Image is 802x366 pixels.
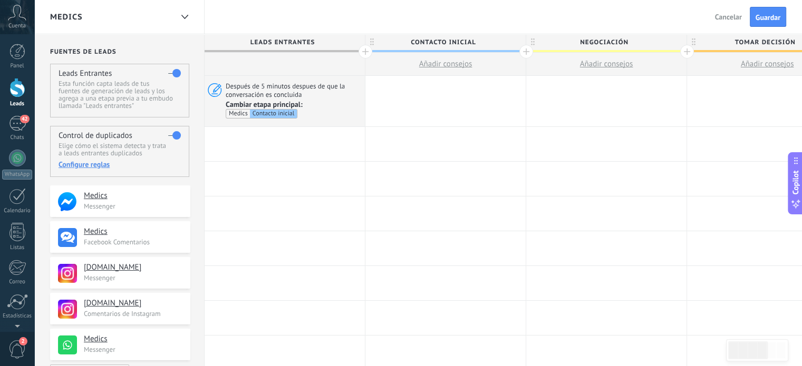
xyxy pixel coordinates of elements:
p: Messenger [84,345,184,354]
span: Guardar [756,14,780,21]
div: Medics [176,7,194,27]
button: Guardar [750,7,786,27]
p: Esta función capta leads de tus fuentes de generación de leads y los agrega a una etapa previa a ... [59,80,180,110]
span: Añadir consejos [580,59,633,69]
div: Estadísticas [2,313,33,320]
div: Medics [226,110,250,118]
span: Negociación [526,34,681,51]
p: Comentarios de Instagram [84,309,184,318]
div: Leads Entrantes [205,34,365,50]
h4: Medics [84,334,182,344]
h4: Medics [84,226,182,237]
span: 2 [19,337,27,345]
h4: Medics [84,191,182,201]
span: Añadir consejos [419,59,472,69]
div: Correo [2,279,33,285]
h4: Leads Entrantes [59,68,112,78]
div: Calendario [2,207,33,214]
p: Elige cómo el sistema detecta y trata a leads entrantes duplicados [59,142,180,157]
h4: Control de duplicados [59,131,132,141]
div: Configure reglas [59,160,180,169]
h4: [DOMAIN_NAME] [84,262,182,273]
span: Después de 5 minutos despues de que la conversación es concluida [226,82,362,99]
div: Contacto inicial [365,34,526,50]
p: Messenger [84,273,184,282]
span: Cuenta [8,23,26,29]
button: Cancelar [711,9,746,25]
span: Cancelar [715,12,742,22]
div: Listas [2,244,33,251]
span: Leads Entrantes [205,34,360,51]
p: Facebook Comentarios [84,238,184,246]
span: Copilot [790,170,801,194]
h2: Fuentes de leads [50,48,190,56]
div: Chats [2,134,33,141]
button: Añadir consejos [365,53,526,75]
div: Panel [2,63,33,70]
div: WhatsApp [2,170,32,180]
span: 42 [20,115,29,123]
span: Contacto inicial [365,34,520,51]
div: Negociación [526,34,687,50]
p: Messenger [84,202,184,211]
span: Cambiar etapa principal: [226,100,303,109]
span: Medics [50,12,83,22]
h4: [DOMAIN_NAME] [84,298,182,309]
button: Añadir consejos [526,53,687,75]
span: Añadir consejos [741,59,794,69]
div: Leads [2,101,33,107]
div: Contacto inicial [250,110,297,118]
